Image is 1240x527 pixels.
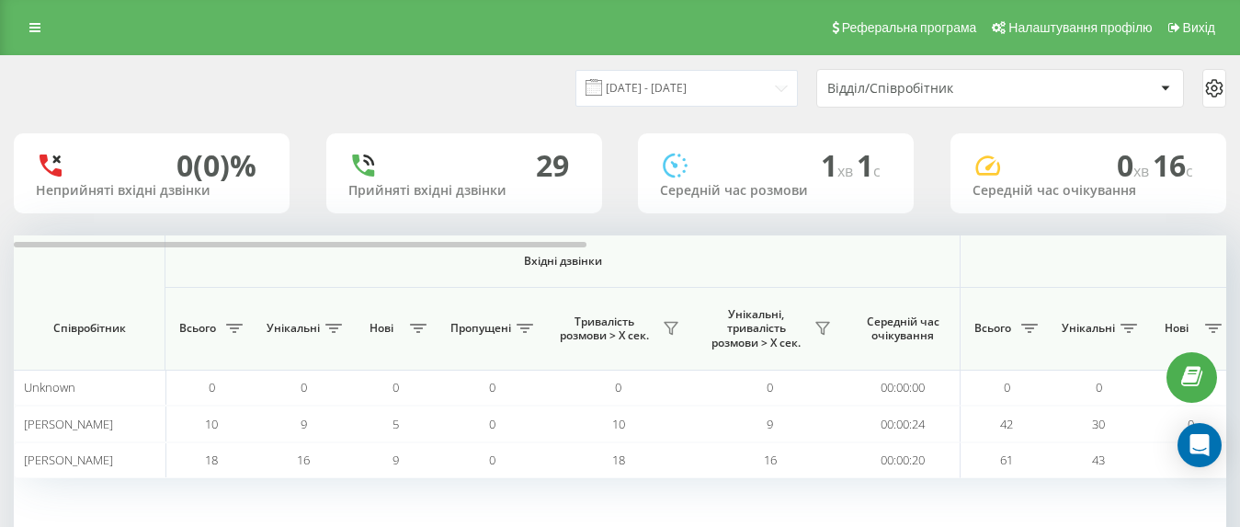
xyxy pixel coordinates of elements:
[205,416,218,432] span: 10
[29,321,149,336] span: Співробітник
[205,452,218,468] span: 18
[1177,423,1222,467] div: Open Intercom Messenger
[24,379,75,395] span: Unknown
[1000,416,1013,432] span: 42
[873,161,881,181] span: c
[392,416,399,432] span: 5
[1062,321,1115,336] span: Унікальні
[36,183,267,199] div: Неприйняті вхідні дзвінки
[176,148,256,183] div: 0 (0)%
[1096,379,1102,395] span: 0
[301,379,307,395] span: 0
[1183,20,1215,35] span: Вихід
[615,379,621,395] span: 0
[536,148,569,183] div: 29
[489,379,495,395] span: 0
[612,452,625,468] span: 18
[859,315,946,343] span: Середній час очікування
[846,406,961,441] td: 00:00:24
[1092,416,1105,432] span: 30
[1154,321,1200,336] span: Нові
[213,254,912,269] span: Вхідні дзвінки
[857,145,881,185] span: 1
[1000,452,1013,468] span: 61
[703,307,809,350] span: Унікальні, тривалість розмови > Х сек.
[552,315,657,343] span: Тривалість розмови > Х сек.
[827,81,1047,97] div: Відділ/Співробітник
[301,416,307,432] span: 9
[392,452,399,468] span: 9
[297,452,310,468] span: 16
[267,321,320,336] span: Унікальні
[970,321,1016,336] span: Всього
[489,416,495,432] span: 0
[764,452,777,468] span: 16
[489,452,495,468] span: 0
[175,321,221,336] span: Всього
[358,321,404,336] span: Нові
[392,379,399,395] span: 0
[767,416,773,432] span: 9
[1004,379,1010,395] span: 0
[973,183,1204,199] div: Середній час очікування
[612,416,625,432] span: 10
[1117,145,1153,185] span: 0
[1186,161,1193,181] span: c
[24,452,113,468] span: [PERSON_NAME]
[842,20,977,35] span: Реферальна програма
[660,183,892,199] div: Середній час розмови
[450,321,511,336] span: Пропущені
[837,161,857,181] span: хв
[1188,416,1194,432] span: 0
[821,145,857,185] span: 1
[1092,452,1105,468] span: 43
[1153,145,1193,185] span: 16
[209,379,215,395] span: 0
[348,183,580,199] div: Прийняті вхідні дзвінки
[1133,161,1153,181] span: хв
[767,379,773,395] span: 0
[846,370,961,406] td: 00:00:00
[846,442,961,478] td: 00:00:20
[1008,20,1152,35] span: Налаштування профілю
[24,416,113,432] span: [PERSON_NAME]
